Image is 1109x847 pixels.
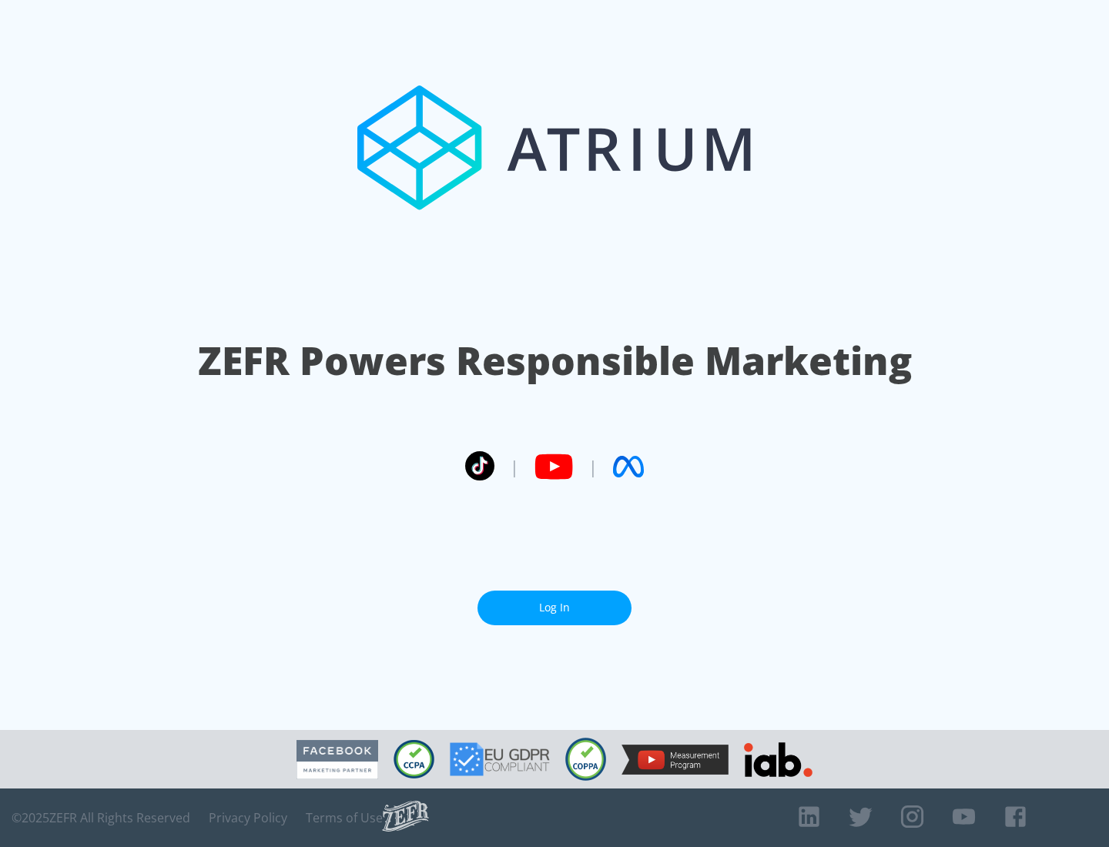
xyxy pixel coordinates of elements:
img: IAB [744,742,812,777]
span: © 2025 ZEFR All Rights Reserved [12,810,190,825]
a: Terms of Use [306,810,383,825]
img: COPPA Compliant [565,738,606,781]
a: Log In [477,591,632,625]
img: Facebook Marketing Partner [297,740,378,779]
span: | [510,455,519,478]
h1: ZEFR Powers Responsible Marketing [198,334,912,387]
img: GDPR Compliant [450,742,550,776]
img: YouTube Measurement Program [622,745,729,775]
span: | [588,455,598,478]
img: CCPA Compliant [394,740,434,778]
a: Privacy Policy [209,810,287,825]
